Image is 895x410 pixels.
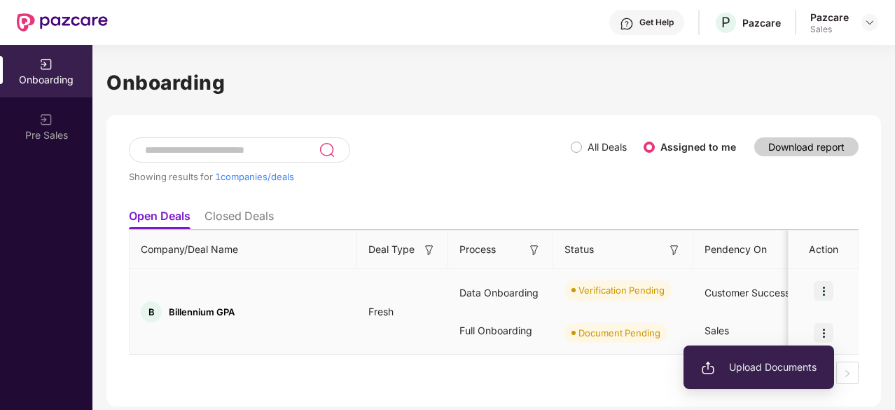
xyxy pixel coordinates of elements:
[814,281,833,301] img: icon
[106,67,881,98] h1: Onboarding
[620,17,634,31] img: svg+xml;base64,PHN2ZyBpZD0iSGVscC0zMngzMiIgeG1sbnM9Imh0dHA6Ly93d3cudzMub3JnLzIwMDAvc3ZnIiB3aWR0aD...
[701,360,817,375] span: Upload Documents
[836,362,859,384] button: right
[39,57,53,71] img: svg+xml;base64,PHN2ZyB3aWR0aD0iMjAiIGhlaWdodD0iMjAiIHZpZXdCb3g9IjAgMCAyMCAyMCIgZmlsbD0ibm9uZSIgeG...
[578,283,665,297] div: Verification Pending
[422,243,436,257] img: svg+xml;base64,PHN2ZyB3aWR0aD0iMTYiIGhlaWdodD0iMTYiIHZpZXdCb3g9IjAgMCAxNiAxNiIgZmlsbD0ibm9uZSIgeG...
[39,113,53,127] img: svg+xml;base64,PHN2ZyB3aWR0aD0iMjAiIGhlaWdodD0iMjAiIHZpZXdCb3g9IjAgMCAyMCAyMCIgZmlsbD0ibm9uZSIgeG...
[368,242,415,257] span: Deal Type
[319,142,335,158] img: svg+xml;base64,PHN2ZyB3aWR0aD0iMjQiIGhlaWdodD0iMjUiIHZpZXdCb3g9IjAgMCAyNCAyNSIgZmlsbD0ibm9uZSIgeG...
[864,17,875,28] img: svg+xml;base64,PHN2ZyBpZD0iRHJvcGRvd24tMzJ4MzIiIHhtbG5zPSJodHRwOi8vd3d3LnczLm9yZy8yMDAwL3N2ZyIgd2...
[836,362,859,384] li: Next Page
[448,312,553,350] div: Full Onboarding
[130,231,357,269] th: Company/Deal Name
[527,243,541,257] img: svg+xml;base64,PHN2ZyB3aWR0aD0iMTYiIGhlaWdodD0iMTYiIHZpZXdCb3g9IjAgMCAxNiAxNiIgZmlsbD0ibm9uZSIgeG...
[742,16,781,29] div: Pazcare
[17,13,108,32] img: New Pazcare Logo
[141,301,162,322] div: B
[588,141,627,153] label: All Deals
[754,137,859,156] button: Download report
[639,17,674,28] div: Get Help
[667,243,681,257] img: svg+xml;base64,PHN2ZyB3aWR0aD0iMTYiIGhlaWdodD0iMTYiIHZpZXdCb3g9IjAgMCAxNiAxNiIgZmlsbD0ibm9uZSIgeG...
[169,306,235,317] span: Billennium GPA
[448,274,553,312] div: Data Onboarding
[789,231,859,269] th: Action
[810,11,849,24] div: Pazcare
[721,14,730,31] span: P
[705,287,790,299] span: Customer Success
[204,209,274,229] li: Closed Deals
[578,326,660,340] div: Document Pending
[660,141,736,153] label: Assigned to me
[810,24,849,35] div: Sales
[129,209,190,229] li: Open Deals
[215,171,294,182] span: 1 companies/deals
[705,324,729,336] span: Sales
[564,242,594,257] span: Status
[357,306,405,317] span: Fresh
[705,242,767,257] span: Pendency On
[459,242,496,257] span: Process
[843,369,852,378] span: right
[814,323,833,343] img: icon
[129,171,571,182] div: Showing results for
[701,361,715,375] img: svg+xml;base64,PHN2ZyB3aWR0aD0iMjAiIGhlaWdodD0iMjAiIHZpZXdCb3g9IjAgMCAyMCAyMCIgZmlsbD0ibm9uZSIgeG...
